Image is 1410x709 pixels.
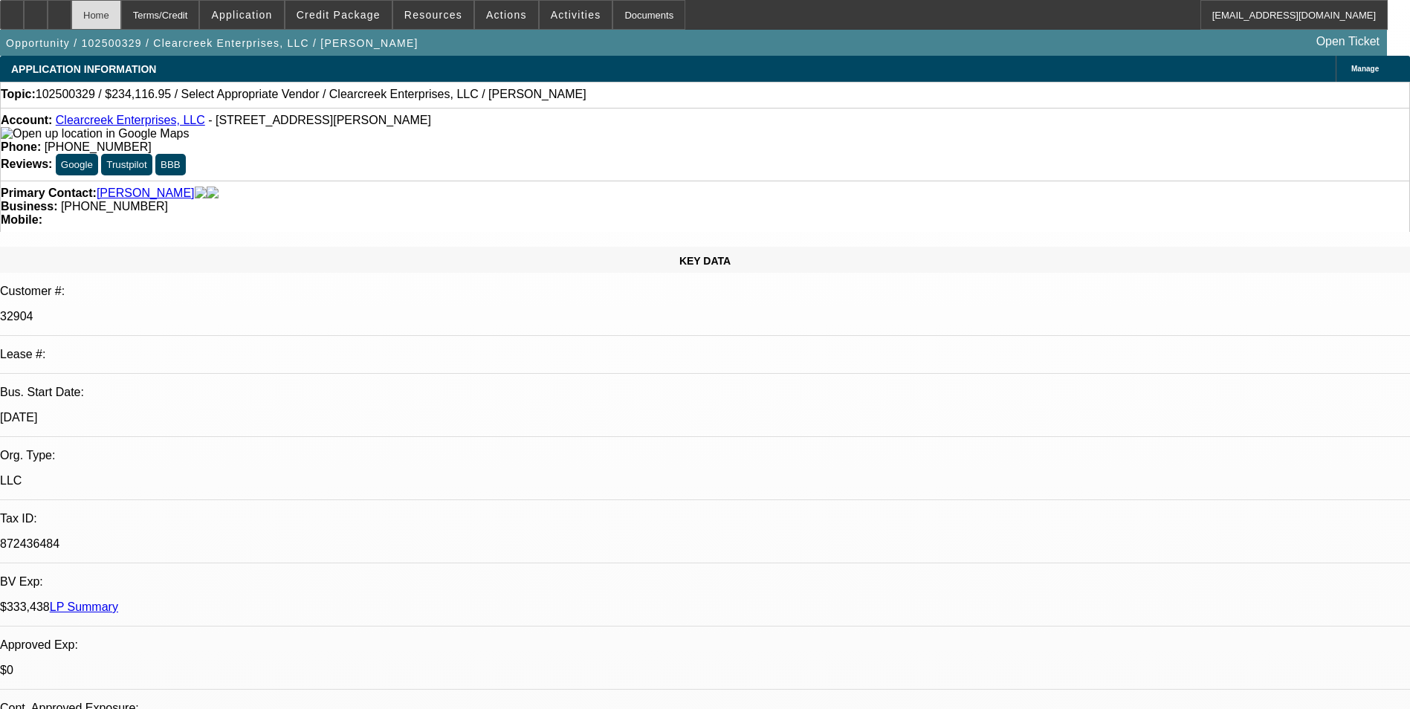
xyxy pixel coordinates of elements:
[56,154,98,175] button: Google
[285,1,392,29] button: Credit Package
[211,9,272,21] span: Application
[97,187,195,200] a: [PERSON_NAME]
[1,200,57,213] strong: Business:
[1,158,52,170] strong: Reviews:
[61,200,168,213] span: [PHONE_NUMBER]
[1310,29,1385,54] a: Open Ticket
[155,154,186,175] button: BBB
[679,255,731,267] span: KEY DATA
[1,127,189,140] img: Open up location in Google Maps
[207,187,219,200] img: linkedin-icon.png
[1,127,189,140] a: View Google Maps
[1351,65,1379,73] span: Manage
[101,154,152,175] button: Trustpilot
[297,9,381,21] span: Credit Package
[475,1,538,29] button: Actions
[1,187,97,200] strong: Primary Contact:
[486,9,527,21] span: Actions
[56,114,205,126] a: Clearcreek Enterprises, LLC
[551,9,601,21] span: Activities
[200,1,283,29] button: Application
[1,213,42,226] strong: Mobile:
[50,600,118,613] a: LP Summary
[1,88,36,101] strong: Topic:
[404,9,462,21] span: Resources
[195,187,207,200] img: facebook-icon.png
[11,63,156,75] span: APPLICATION INFORMATION
[36,88,586,101] span: 102500329 / $234,116.95 / Select Appropriate Vendor / Clearcreek Enterprises, LLC / [PERSON_NAME]
[208,114,431,126] span: - [STREET_ADDRESS][PERSON_NAME]
[393,1,473,29] button: Resources
[540,1,612,29] button: Activities
[1,114,52,126] strong: Account:
[6,37,418,49] span: Opportunity / 102500329 / Clearcreek Enterprises, LLC / [PERSON_NAME]
[45,140,152,153] span: [PHONE_NUMBER]
[1,140,41,153] strong: Phone:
